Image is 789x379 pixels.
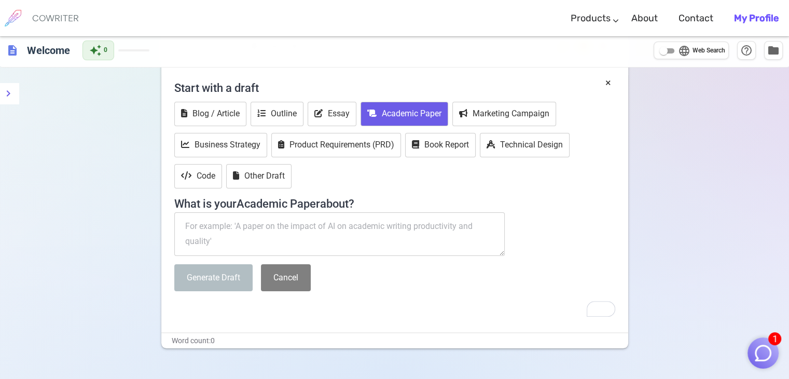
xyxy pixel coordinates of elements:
[308,102,356,126] button: Essay
[251,102,303,126] button: Outline
[678,45,690,57] span: language
[734,12,779,24] b: My Profile
[679,3,713,34] a: Contact
[174,264,253,292] button: Generate Draft
[753,343,773,363] img: Close chat
[405,133,476,157] button: Book Report
[452,102,556,126] button: Marketing Campaign
[748,337,779,369] button: 1
[740,44,753,57] span: help_outline
[764,41,783,60] button: Manage Documents
[174,75,615,100] h4: Start with a draft
[768,332,781,345] span: 1
[174,102,246,126] button: Blog / Article
[271,133,401,157] button: Product Requirements (PRD)
[174,191,615,211] h4: What is your Academic Paper about?
[23,40,74,61] h6: Click to edit title
[631,3,658,34] a: About
[89,44,102,57] span: auto_awesome
[767,44,780,57] span: folder
[6,44,19,57] span: description
[571,3,611,34] a: Products
[361,102,448,126] button: Academic Paper
[174,75,615,318] div: To enrich screen reader interactions, please activate Accessibility in Grammarly extension settings
[174,133,267,157] button: Business Strategy
[605,75,611,90] button: ×
[480,133,570,157] button: Technical Design
[261,264,311,292] button: Cancel
[174,164,222,188] button: Code
[737,41,756,60] button: Help & Shortcuts
[734,3,779,34] a: My Profile
[693,46,725,56] span: Web Search
[226,164,292,188] button: Other Draft
[161,333,628,348] div: Word count: 0
[104,45,107,56] span: 0
[32,13,79,23] h6: COWRITER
